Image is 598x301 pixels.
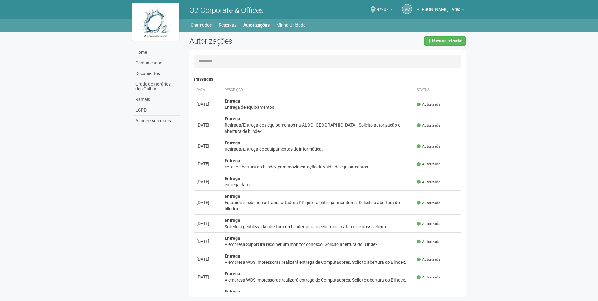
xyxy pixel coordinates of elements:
span: Autorizada [417,162,440,167]
div: [DATE] [197,256,220,262]
a: Documentos [134,68,180,79]
div: [DATE] [197,274,220,280]
th: Status [414,85,461,95]
strong: Entrega [225,194,240,199]
span: Armando Conceição Evres [415,1,460,12]
strong: Entrega [225,289,240,294]
span: Autorizada [417,144,440,149]
span: Autorizada [417,221,440,227]
a: Reservas [219,21,236,29]
div: [DATE] [197,101,220,107]
th: Descrição [222,85,415,95]
h4: Passadas [194,77,461,82]
a: Nova autorização [424,36,466,46]
span: Autorizada [417,123,440,128]
div: Solicito a gentileza da abertura do blindex para recebermos material de nosso cliente. [225,223,412,230]
div: A empresa Suport irá recolher um monitor conosco. Solicito abertura do Blindex [225,241,412,248]
div: [DATE] [197,161,220,167]
span: Autorizada [417,102,440,107]
a: Anuncie sua marca [134,116,180,126]
strong: Entrega [225,158,240,163]
strong: Entrega [225,116,240,121]
strong: Entrega [225,253,240,258]
span: Autorizada [417,179,440,185]
span: Autorizada [417,239,440,244]
span: Autorizada [417,257,440,262]
img: logo.jpg [132,3,179,41]
a: Chamados [191,21,212,29]
strong: Entrega [225,98,240,103]
div: [DATE] [197,199,220,206]
strong: Entrega [225,271,240,276]
div: Retirada/Entrega dos equipamentos na ALOC-[GEOGRAPHIC_DATA]. Solicito autorização e abertura de b... [225,122,412,134]
span: Nova autorização [432,39,462,43]
div: [DATE] [197,220,220,227]
div: entrega Jamef [225,182,412,188]
a: Comunicados [134,58,180,68]
a: Ramais [134,94,180,105]
div: Estamos recebendo a Transportadora KR que irá entregar monitores. Solicito a abertura do blindex [225,199,412,212]
div: solicito abertura do blindex para movimentação de saida de equipamentos [225,164,412,170]
a: Grade de Horários dos Ônibus [134,79,180,94]
span: Autorizada [417,275,440,280]
div: [DATE] [197,122,220,128]
a: AC [402,4,412,14]
strong: Entrega [225,236,240,241]
h2: Autorizações [189,36,323,46]
span: 4/207 [377,1,389,12]
strong: Entrega [225,140,240,145]
strong: Entrega [225,218,240,223]
span: Autorizada [417,200,440,206]
div: A empresa WOS Impressoras realizará entrega de Computadores. Solicito abertura do Blindex. [225,259,412,265]
a: LGPD [134,105,180,116]
div: [DATE] [197,238,220,244]
strong: Entrega [225,176,240,181]
a: Home [134,47,180,58]
span: O2 Corporate & Offices [189,6,264,15]
div: A empresa WOS Impressoras realizará entrega de Computadores. Solicito abertura do Blindex. [225,277,412,283]
a: Minha Unidade [276,21,305,29]
div: [DATE] [197,178,220,185]
th: Data [194,85,222,95]
div: [DATE] [197,292,220,298]
a: [PERSON_NAME] Evres [415,8,464,13]
a: Autorizações [243,21,270,29]
div: Retirada/Entrega de equipamentos de informática. [225,146,412,152]
div: [DATE] [197,143,220,149]
div: Entrega de equipamentos. [225,104,412,110]
a: 4/207 [377,8,393,13]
